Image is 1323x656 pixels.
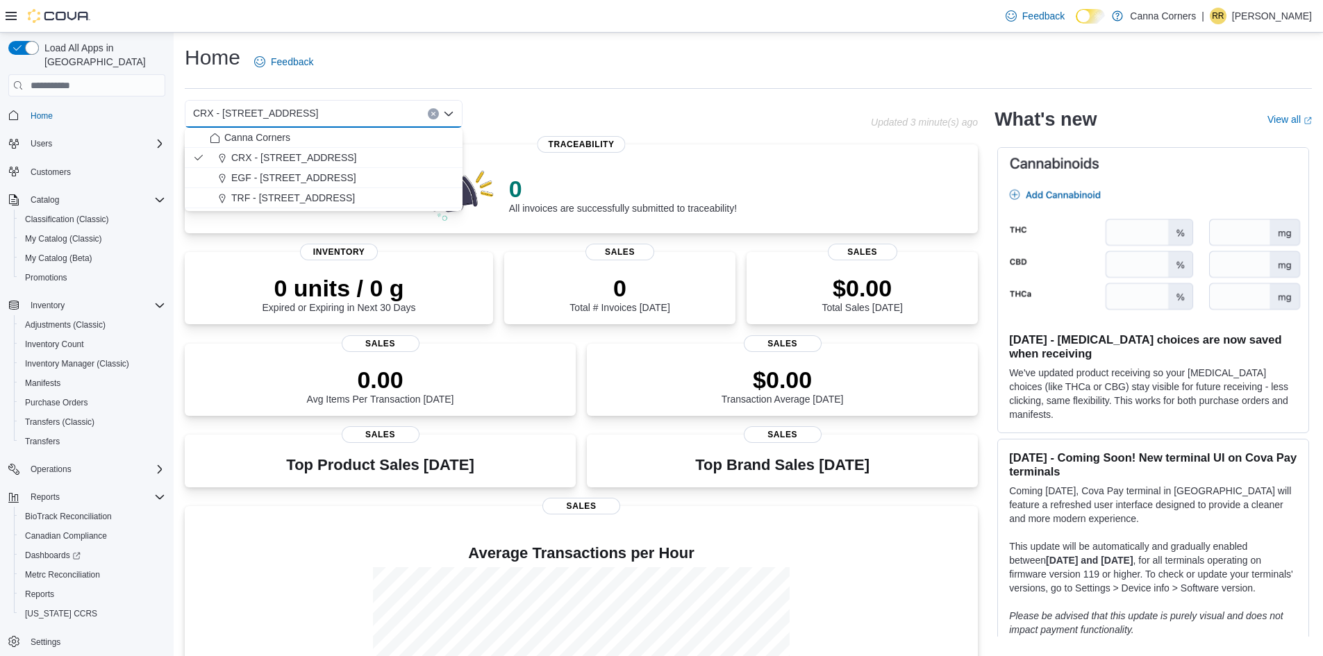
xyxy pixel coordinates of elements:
div: Ronny Reitmeier [1210,8,1226,24]
button: Home [3,105,171,125]
strong: [DATE] and [DATE] [1046,555,1133,566]
a: My Catalog (Beta) [19,250,98,267]
span: CRX - [STREET_ADDRESS] [231,151,356,165]
span: Metrc Reconciliation [19,566,165,583]
span: Transfers (Classic) [19,414,165,430]
span: Feedback [271,55,313,69]
a: BioTrack Reconciliation [19,508,117,525]
input: Dark Mode [1076,9,1105,24]
div: Total # Invoices [DATE] [569,274,669,313]
p: Updated 3 minute(s) ago [871,117,978,128]
div: Avg Items Per Transaction [DATE] [307,366,454,405]
span: Inventory [31,300,65,311]
span: Sales [342,426,419,443]
span: Inventory [300,244,378,260]
span: Traceability [538,136,626,153]
svg: External link [1304,117,1312,125]
span: Manifests [19,375,165,392]
span: CRX - [STREET_ADDRESS] [193,105,318,121]
span: Inventory Count [19,336,165,353]
span: Users [31,138,52,149]
span: Operations [25,461,165,478]
a: Settings [25,634,66,650]
span: Dashboards [25,550,81,561]
span: Sales [342,335,419,352]
span: RR [1212,8,1224,24]
button: Operations [3,460,171,479]
span: Canadian Compliance [19,528,165,544]
span: My Catalog (Classic) [25,233,102,244]
div: Total Sales [DATE] [822,274,902,313]
a: Dashboards [14,546,171,565]
span: Inventory Manager (Classic) [19,355,165,372]
button: Users [25,135,58,152]
button: Customers [3,162,171,182]
h2: What's new [995,108,1097,131]
span: Sales [585,244,655,260]
span: Classification (Classic) [25,214,109,225]
a: Reports [19,586,60,603]
button: My Catalog (Classic) [14,229,171,249]
a: Inventory Count [19,336,90,353]
span: Canna Corners [224,131,290,144]
a: Manifests [19,375,66,392]
span: Reports [25,489,165,505]
span: Promotions [19,269,165,286]
span: Transfers (Classic) [25,417,94,428]
button: Reports [25,489,65,505]
button: Canadian Compliance [14,526,171,546]
span: My Catalog (Beta) [19,250,165,267]
p: | [1201,8,1204,24]
span: Inventory [25,297,165,314]
button: Inventory Count [14,335,171,354]
p: 0.00 [307,366,454,394]
span: My Catalog (Beta) [25,253,92,264]
a: Inventory Manager (Classic) [19,355,135,372]
span: Customers [31,167,71,178]
h1: Home [185,44,240,72]
span: Load All Apps in [GEOGRAPHIC_DATA] [39,41,165,69]
button: Inventory [25,297,70,314]
span: Adjustments (Classic) [19,317,165,333]
p: Coming [DATE], Cova Pay terminal in [GEOGRAPHIC_DATA] will feature a refreshed user interface des... [1009,484,1297,525]
span: Users [25,135,165,152]
p: 0 units / 0 g [263,274,416,302]
button: [US_STATE] CCRS [14,604,171,623]
p: We've updated product receiving so your [MEDICAL_DATA] choices (like THCa or CBG) stay visible fo... [1009,366,1297,421]
span: Reports [19,586,165,603]
button: Catalog [3,190,171,210]
button: Purchase Orders [14,393,171,412]
div: Choose from the following options [185,128,463,208]
span: Home [25,106,165,124]
span: My Catalog (Classic) [19,230,165,247]
span: Settings [25,633,165,650]
button: Operations [25,461,77,478]
a: Home [25,108,58,124]
span: Sales [744,335,822,352]
button: Clear input [428,108,439,119]
button: Inventory Manager (Classic) [14,354,171,373]
span: Sales [542,498,620,514]
h4: Average Transactions per Hour [196,545,967,562]
h3: Top Product Sales [DATE] [286,457,474,473]
button: Close list of options [443,108,454,119]
span: Purchase Orders [25,397,88,408]
span: Classification (Classic) [19,211,165,228]
button: Adjustments (Classic) [14,315,171,335]
button: Transfers [14,432,171,451]
button: Catalog [25,192,65,208]
p: [PERSON_NAME] [1232,8,1312,24]
p: Canna Corners [1130,8,1196,24]
span: Reports [25,589,54,600]
span: Catalog [25,192,165,208]
a: Transfers (Classic) [19,414,100,430]
a: Customers [25,164,76,180]
span: Catalog [31,194,59,205]
a: [US_STATE] CCRS [19,605,103,622]
button: TRF - [STREET_ADDRESS] [185,188,463,208]
a: Feedback [249,48,319,76]
a: Metrc Reconciliation [19,566,106,583]
a: Adjustments (Classic) [19,317,111,333]
button: Inventory [3,296,171,315]
button: Transfers (Classic) [14,412,171,432]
